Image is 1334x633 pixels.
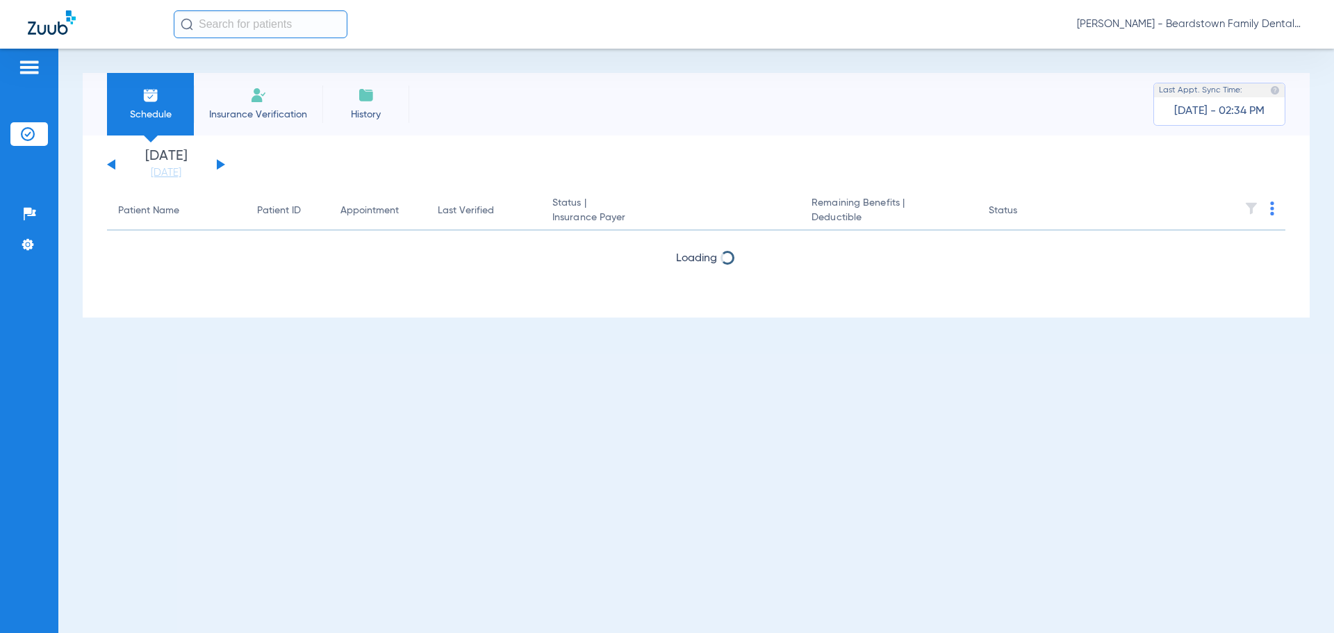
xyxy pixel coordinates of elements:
span: History [333,108,399,122]
li: [DATE] [124,149,208,180]
img: filter.svg [1244,202,1258,215]
span: Schedule [117,108,183,122]
span: [PERSON_NAME] - Beardstown Family Dental [1077,17,1306,31]
span: Insurance Verification [204,108,312,122]
div: Patient Name [118,204,179,218]
span: Loading [676,253,717,264]
a: [DATE] [124,166,208,180]
span: Deductible [812,211,966,225]
th: Remaining Benefits | [800,192,977,231]
div: Appointment [340,204,415,218]
div: Patient ID [257,204,318,218]
div: Patient ID [257,204,301,218]
input: Search for patients [174,10,347,38]
span: [DATE] - 02:34 PM [1174,104,1265,118]
div: Patient Name [118,204,235,218]
span: Insurance Payer [552,211,789,225]
span: Last Appt. Sync Time: [1159,83,1242,97]
img: History [358,87,374,104]
img: last sync help info [1270,85,1280,95]
div: Appointment [340,204,399,218]
img: Search Icon [181,18,193,31]
div: Last Verified [438,204,530,218]
img: Schedule [142,87,159,104]
th: Status | [541,192,800,231]
img: Manual Insurance Verification [250,87,267,104]
th: Status [978,192,1071,231]
img: hamburger-icon [18,59,40,76]
div: Last Verified [438,204,494,218]
img: Zuub Logo [28,10,76,35]
img: group-dot-blue.svg [1270,202,1274,215]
